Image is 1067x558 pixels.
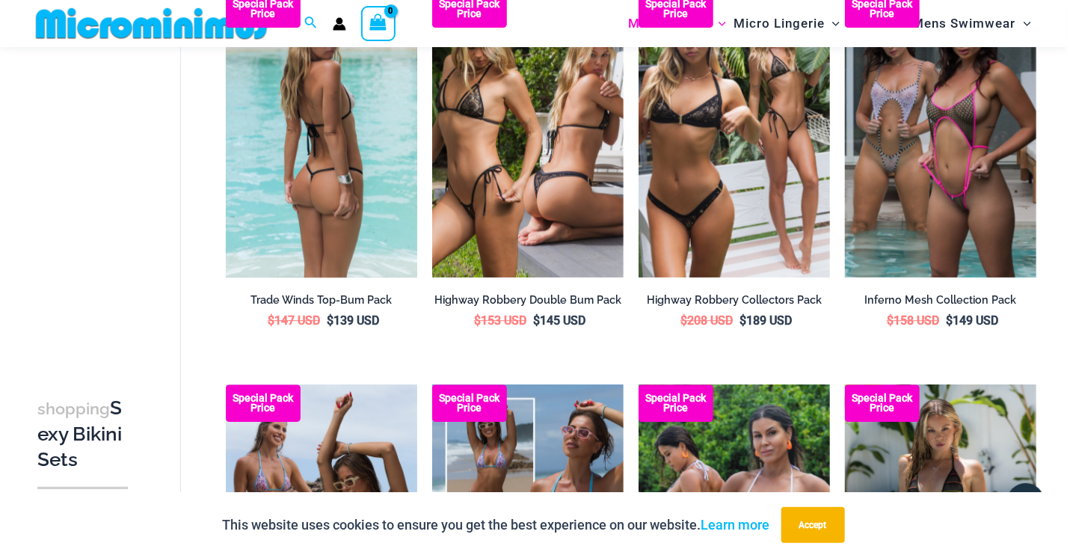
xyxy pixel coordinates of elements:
span: $ [946,313,953,328]
span: $ [739,313,746,328]
bdi: 145 USD [533,313,585,328]
span: $ [887,313,894,328]
bdi: 149 USD [946,313,998,328]
span: Micro Bikinis [628,4,711,43]
bdi: 158 USD [887,313,939,328]
span: Micro Lingerie [734,4,825,43]
a: Micro BikinisMenu ToggleMenu Toggle [624,4,730,43]
button: Accept [781,507,845,543]
b: Special Pack Price [639,393,713,413]
h2: Inferno Mesh Collection Pack [845,293,1036,307]
span: Menu Toggle [1016,4,1031,43]
span: $ [327,313,333,328]
bdi: 139 USD [327,313,379,328]
a: OutersMenu ToggleMenu Toggle [844,4,909,43]
a: Learn more [701,517,770,533]
span: $ [680,313,687,328]
a: Search icon link [304,14,318,33]
a: Trade Winds Top-Bum Pack [226,293,417,313]
h2: Trade Winds Top-Bum Pack [226,293,417,307]
span: $ [474,313,481,328]
span: shopping [37,399,110,418]
a: Highway Robbery Double Bum Pack [432,293,624,313]
h2: Highway Robbery Double Bum Pack [432,293,624,307]
b: Special Pack Price [845,393,920,413]
bdi: 147 USD [268,313,320,328]
span: $ [533,313,540,328]
iframe: TrustedSite Certified [37,50,172,349]
b: Special Pack Price [432,393,507,413]
bdi: 153 USD [474,313,526,328]
a: Highway Robbery Collectors Pack [639,293,830,313]
bdi: 208 USD [680,313,733,328]
span: $ [268,313,274,328]
span: Menu Toggle [825,4,840,43]
a: View Shopping Cart, empty [361,6,396,40]
img: MM SHOP LOGO FLAT [30,7,276,40]
h2: Highway Robbery Collectors Pack [639,293,830,307]
span: Menu Toggle [711,4,726,43]
a: Micro LingerieMenu ToggleMenu Toggle [730,4,843,43]
b: Special Pack Price [226,393,301,413]
p: This website uses cookies to ensure you get the best experience on our website. [223,514,770,536]
a: Account icon link [333,17,346,31]
a: Inferno Mesh Collection Pack [845,293,1036,313]
nav: Site Navigation [622,2,1037,45]
a: Mens SwimwearMenu ToggleMenu Toggle [909,4,1035,43]
h3: Sexy Bikini Sets [37,396,128,472]
bdi: 189 USD [739,313,792,328]
span: Mens Swimwear [913,4,1016,43]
